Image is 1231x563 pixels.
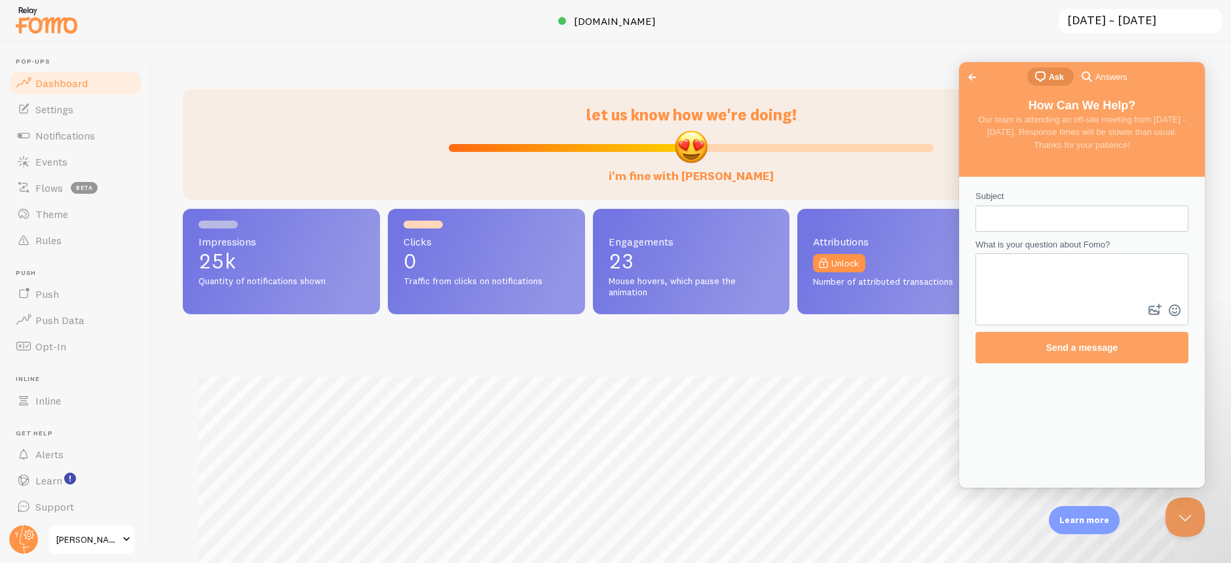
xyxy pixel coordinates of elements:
p: 25k [199,251,364,272]
span: Inline [16,375,143,384]
span: Traffic from clicks on notifications [404,276,569,287]
span: Clicks [404,236,569,247]
a: Events [8,149,143,175]
span: Support [35,500,74,513]
span: How Can We Help? [69,37,177,50]
a: Notifications [8,122,143,149]
span: Inline [35,394,61,407]
a: Push Data [8,307,143,333]
a: Unlock [813,254,865,272]
span: Impressions [199,236,364,247]
span: Rules [35,234,62,247]
label: i'm fine with [PERSON_NAME] [609,156,774,184]
span: search-medium [120,6,136,22]
a: Rules [8,227,143,253]
span: Engagements [609,236,774,247]
a: [PERSON_NAME] [47,524,136,555]
span: Alerts [35,448,64,461]
span: beta [71,182,98,194]
span: Answers [136,9,168,22]
p: 23 [609,251,774,272]
span: Go back [5,7,21,23]
span: What is your question about Fomo? [16,177,151,187]
span: Push [35,287,59,300]
a: Flows beta [8,175,143,201]
p: Learn more [1059,514,1109,526]
span: Push Data [35,314,85,327]
span: Events [35,155,67,168]
span: Learn [35,474,62,487]
a: Theme [8,201,143,227]
span: Our team is attending an off-site meeting from [DATE] - [DATE]. Response times will be slower tha... [19,52,227,88]
a: Push [8,281,143,307]
a: Opt-In [8,333,143,359]
img: fomo-relay-logo-orange.svg [14,3,79,37]
a: Support [8,494,143,520]
span: Attributions [813,236,979,247]
span: Mouse hovers, which pause the animation [609,276,774,299]
a: Learn [8,467,143,494]
div: Learn more [1049,506,1120,534]
span: Dashboard [35,77,88,90]
span: chat-square [73,7,89,22]
button: Send a message [16,270,229,301]
span: Subject [16,129,45,139]
iframe: Help Scout Beacon - Live Chat, Contact Form, and Knowledge Base [959,62,1205,488]
span: Opt-In [35,340,66,353]
span: Pop-ups [16,58,143,66]
textarea: What is your question about Fomo? [18,192,228,239]
span: Ask [90,9,105,22]
iframe: Help Scout Beacon - Close [1165,498,1205,537]
span: Settings [35,103,73,116]
p: 0 [404,251,569,272]
button: Attach a file [186,238,206,259]
a: Dashboard [8,70,143,96]
span: Flows [35,181,63,194]
span: Send a message [87,280,159,291]
span: Number of attributed transactions [813,276,979,288]
img: emoji.png [673,129,709,164]
a: Inline [8,388,143,414]
a: Settings [8,96,143,122]
span: let us know how we're doing! [586,105,797,124]
span: [PERSON_NAME] [56,532,119,547]
span: Theme [35,208,68,221]
span: Notifications [35,129,95,142]
a: Alerts [8,441,143,467]
svg: <p>Watch New Feature Tutorials!</p> [64,473,76,484]
button: Emoji Picker [206,238,225,259]
form: Contact form [16,128,229,301]
span: Push [16,269,143,278]
span: Get Help [16,429,143,438]
span: Quantity of notifications shown [199,276,364,287]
